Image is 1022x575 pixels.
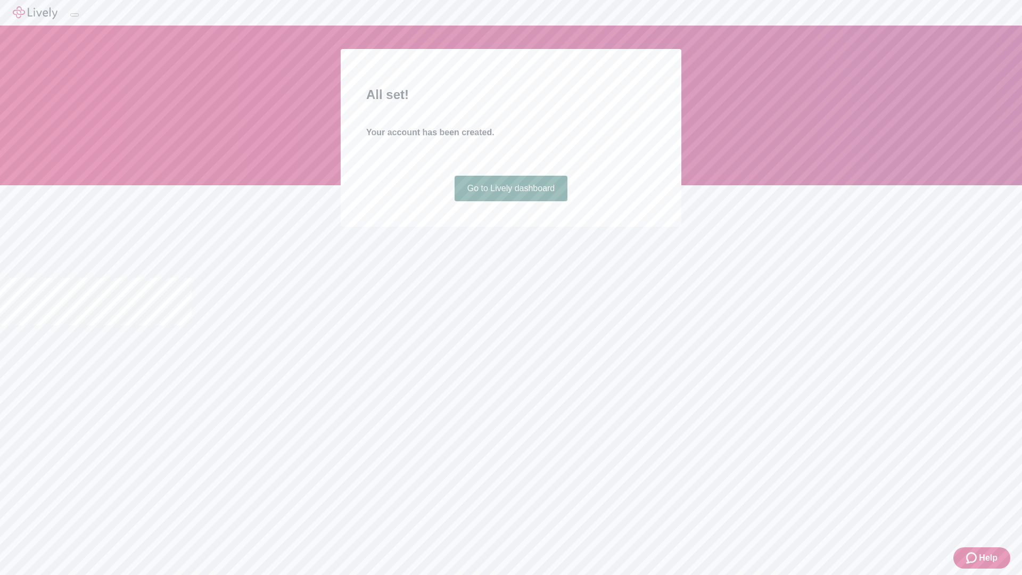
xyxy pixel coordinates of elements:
[966,552,979,564] svg: Zendesk support icon
[953,547,1010,569] button: Zendesk support iconHelp
[13,6,57,19] img: Lively
[366,85,656,104] h2: All set!
[366,126,656,139] h4: Your account has been created.
[979,552,998,564] span: Help
[70,13,79,17] button: Log out
[455,176,568,201] a: Go to Lively dashboard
